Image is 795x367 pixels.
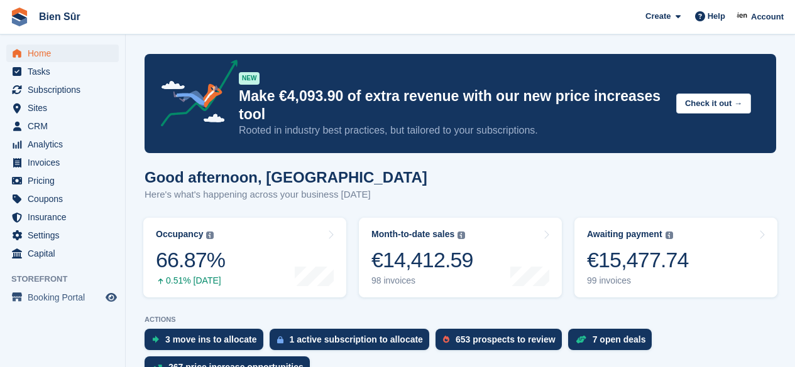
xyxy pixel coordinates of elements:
[290,334,423,344] div: 1 active subscription to allocate
[28,154,103,171] span: Invoices
[708,10,725,23] span: Help
[371,229,454,240] div: Month-to-date sales
[28,81,103,98] span: Subscriptions
[359,218,562,297] a: Month-to-date sales €14,412.59 98 invoices
[6,245,119,262] a: menu
[576,335,586,344] img: deal-1b604bf984904fb50ccaf53a9ad4b4a5d6e5aea283cecdc64d6e3604feb123c2.svg
[458,231,465,239] img: icon-info-grey-7440780725fd019a000dd9b08b2336e03edf1995a4989e88bcd33f0948082b44.svg
[645,10,671,23] span: Create
[10,8,29,26] img: stora-icon-8386f47178a22dfd0bd8f6a31ec36ba5ce8667c1dd55bd0f319d3a0aa187defe.svg
[150,60,238,131] img: price-adjustments-announcement-icon-8257ccfd72463d97f412b2fc003d46551f7dbcb40ab6d574587a9cd5c0d94...
[34,6,85,27] a: Bien Sûr
[239,87,666,124] p: Make €4,093.90 of extra revenue with our new price increases tool
[156,275,225,286] div: 0.51% [DATE]
[156,229,203,240] div: Occupancy
[587,247,689,273] div: €15,477.74
[270,329,436,356] a: 1 active subscription to allocate
[676,93,751,114] button: Check it out →
[6,154,119,171] a: menu
[28,63,103,80] span: Tasks
[456,334,556,344] div: 653 prospects to review
[587,275,689,286] div: 99 invoices
[737,10,749,23] img: Asmaa Habri
[145,329,270,356] a: 3 move ins to allocate
[28,190,103,208] span: Coupons
[277,336,283,344] img: active_subscription_to_allocate_icon-d502201f5373d7db506a760aba3b589e785aa758c864c3986d89f69b8ff3...
[28,245,103,262] span: Capital
[6,81,119,98] a: menu
[593,334,646,344] div: 7 open deals
[145,316,776,324] p: ACTIONS
[443,336,449,343] img: prospect-51fa495bee0391a8d652442698ab0144808aea92771e9ea1ae160a38d050c398.svg
[239,72,260,85] div: NEW
[11,273,125,285] span: Storefront
[751,11,784,23] span: Account
[6,99,119,117] a: menu
[574,218,777,297] a: Awaiting payment €15,477.74 99 invoices
[156,247,225,273] div: 66.87%
[6,226,119,244] a: menu
[28,136,103,153] span: Analytics
[6,45,119,62] a: menu
[371,247,473,273] div: €14,412.59
[6,172,119,189] a: menu
[165,334,257,344] div: 3 move ins to allocate
[28,289,103,306] span: Booking Portal
[152,336,159,343] img: move_ins_to_allocate_icon-fdf77a2bb77ea45bf5b3d319d69a93e2d87916cf1d5bf7949dd705db3b84f3ca.svg
[568,329,659,356] a: 7 open deals
[145,169,427,186] h1: Good afternoon, [GEOGRAPHIC_DATA]
[206,231,214,239] img: icon-info-grey-7440780725fd019a000dd9b08b2336e03edf1995a4989e88bcd33f0948082b44.svg
[104,290,119,305] a: Preview store
[587,229,662,240] div: Awaiting payment
[6,208,119,226] a: menu
[371,275,473,286] div: 98 invoices
[6,117,119,135] a: menu
[6,289,119,306] a: menu
[145,188,427,202] p: Here's what's happening across your business [DATE]
[28,117,103,135] span: CRM
[28,226,103,244] span: Settings
[6,63,119,80] a: menu
[239,124,666,137] p: Rooted in industry best practices, but tailored to your subscriptions.
[28,208,103,226] span: Insurance
[28,45,103,62] span: Home
[6,190,119,208] a: menu
[28,172,103,189] span: Pricing
[143,218,346,297] a: Occupancy 66.87% 0.51% [DATE]
[436,329,568,356] a: 653 prospects to review
[6,136,119,153] a: menu
[28,99,103,117] span: Sites
[666,231,673,239] img: icon-info-grey-7440780725fd019a000dd9b08b2336e03edf1995a4989e88bcd33f0948082b44.svg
